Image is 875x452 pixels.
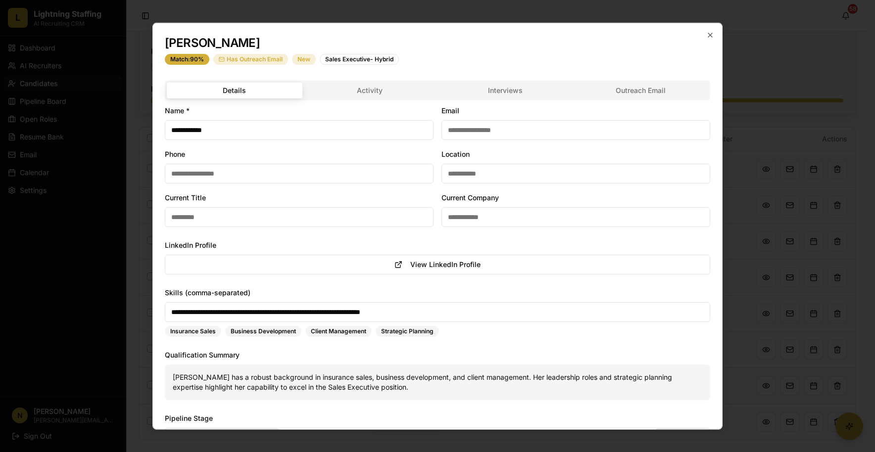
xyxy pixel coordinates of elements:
button: Details [167,83,302,98]
button: View LinkedIn Profile [165,255,710,274]
div: Business Development [225,326,301,337]
label: Skills (comma-separated) [165,288,250,297]
button: Outreach Email [573,83,709,98]
label: Phone [165,150,185,158]
div: Strategic Planning [376,326,439,337]
label: LinkedIn Profile [165,241,216,249]
label: Qualification Summary [165,351,240,359]
button: Interviews [437,83,573,98]
div: Has Outreach Email [213,54,288,65]
label: Current Company [441,193,499,202]
div: New [292,54,316,65]
button: Activity [302,83,438,98]
h2: [PERSON_NAME] [165,35,710,51]
label: Location [441,150,470,158]
div: Insurance Sales [165,326,221,337]
label: Name * [165,106,190,115]
label: Email [441,106,459,115]
label: Current Title [165,193,206,202]
div: Sales Executive- Hybrid [320,54,399,65]
div: Client Management [305,326,372,337]
p: [PERSON_NAME] has a robust background in insurance sales, business development, and client manage... [173,372,702,392]
div: Match: 90 % [165,54,209,65]
label: Pipeline Stage [165,414,213,422]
